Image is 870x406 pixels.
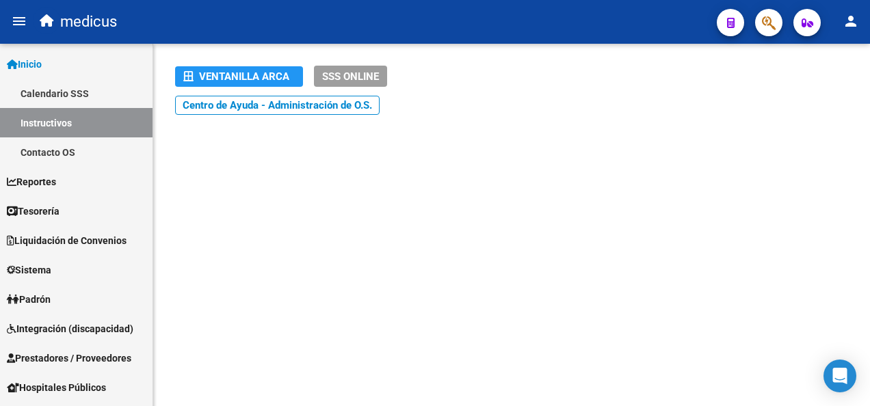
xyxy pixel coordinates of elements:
[314,66,387,87] button: SSS ONLINE
[11,13,27,29] mat-icon: menu
[843,13,859,29] mat-icon: person
[60,7,117,37] span: medicus
[7,174,56,189] span: Reportes
[175,66,303,87] button: Ventanilla ARCA
[7,233,127,248] span: Liquidación de Convenios
[823,360,856,392] div: Open Intercom Messenger
[7,292,51,307] span: Padrón
[7,351,131,366] span: Prestadores / Proveedores
[7,321,133,336] span: Integración (discapacidad)
[322,70,379,83] span: SSS ONLINE
[7,262,51,278] span: Sistema
[7,380,106,395] span: Hospitales Públicos
[183,66,295,87] div: Ventanilla ARCA
[175,96,380,115] a: Centro de Ayuda - Administración de O.S.
[7,204,60,219] span: Tesorería
[7,57,42,72] span: Inicio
